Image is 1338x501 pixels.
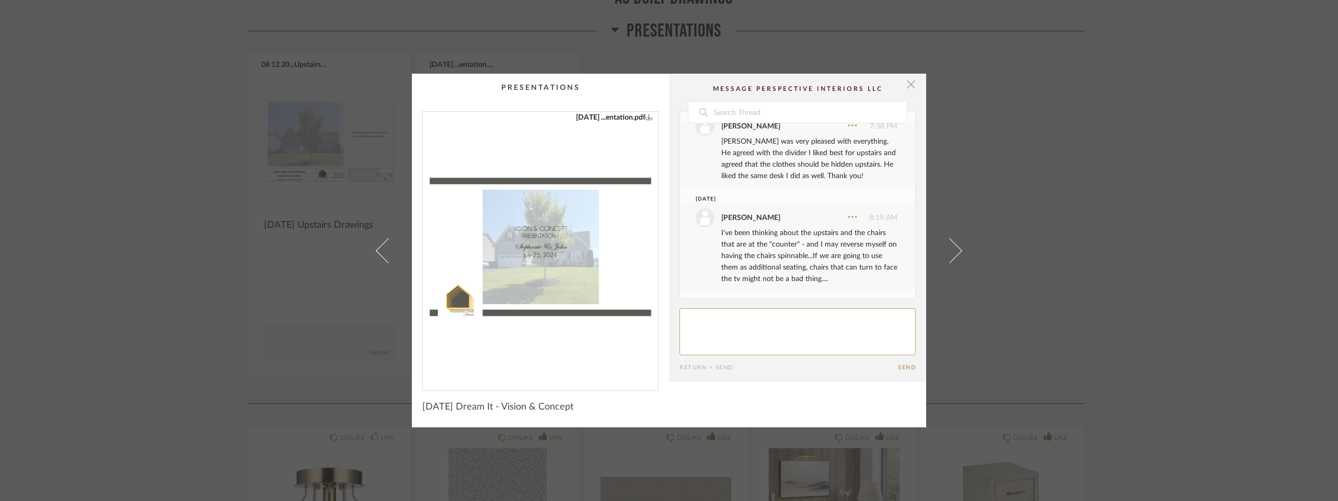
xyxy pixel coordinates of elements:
div: Return = Send [679,364,898,371]
div: 7:38 PM [696,117,897,136]
a: [DATE] ...entation.pdf [576,112,653,123]
button: Close [901,74,921,95]
input: Search Thread [713,102,907,123]
div: [PERSON_NAME] [721,212,780,224]
div: [PERSON_NAME] was very pleased with everything. He agreed with the divider I liked best for upsta... [721,136,897,182]
div: 0 [423,112,658,382]
img: 4f8cf5b3-00d0-4d5e-94c8-0d22dcaf8d1d_1000x1000.jpg [423,112,658,382]
div: [DATE] [696,195,878,203]
div: I've been thinking about the upstairs and the chairs that are at the "counter" - and I may revers... [721,227,897,285]
button: Send [898,364,916,371]
span: [DATE] Dream It - Vision & Concept [422,401,573,413]
div: [PERSON_NAME] [721,121,780,132]
div: 8:19 AM [696,208,897,227]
